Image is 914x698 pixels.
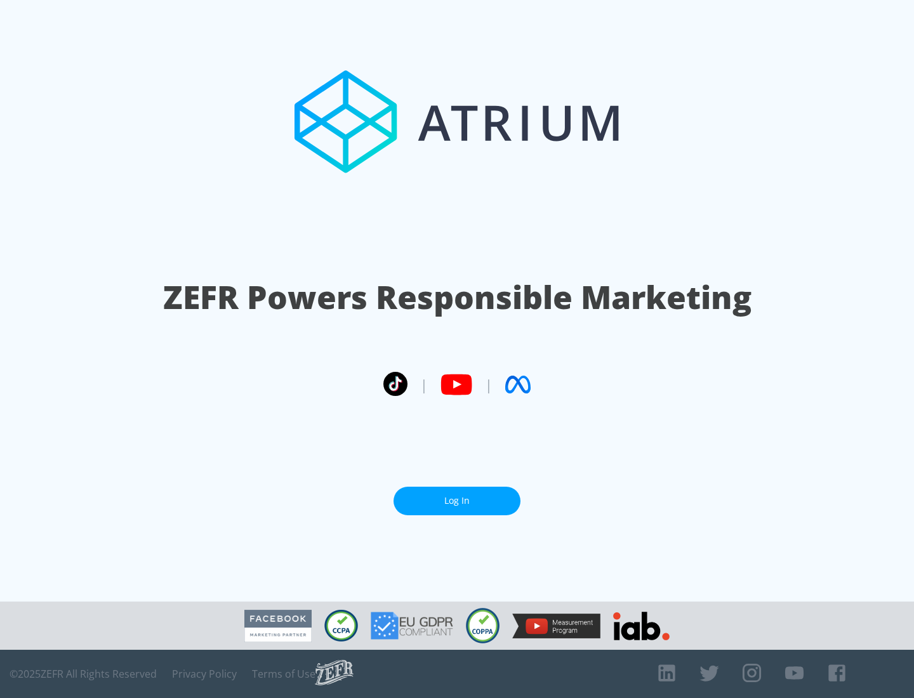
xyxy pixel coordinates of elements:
a: Log In [394,487,520,515]
span: | [420,375,428,394]
span: | [485,375,493,394]
img: GDPR Compliant [371,612,453,640]
img: Facebook Marketing Partner [244,610,312,642]
img: YouTube Measurement Program [512,614,600,638]
img: CCPA Compliant [324,610,358,642]
a: Privacy Policy [172,668,237,680]
span: © 2025 ZEFR All Rights Reserved [10,668,157,680]
img: IAB [613,612,670,640]
img: COPPA Compliant [466,608,500,643]
a: Terms of Use [252,668,315,680]
h1: ZEFR Powers Responsible Marketing [163,275,752,319]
